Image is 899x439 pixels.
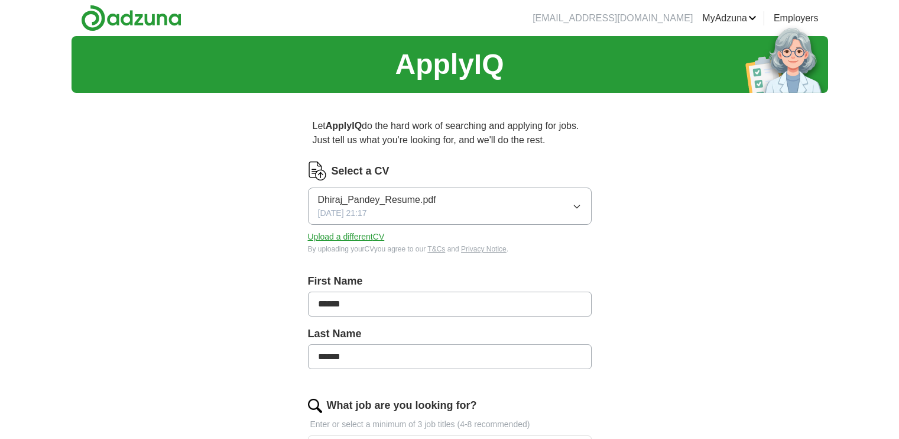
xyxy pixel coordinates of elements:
p: Enter or select a minimum of 3 job titles (4-8 recommended) [308,418,592,431]
label: Select a CV [332,163,390,179]
a: Employers [774,11,819,25]
strong: ApplyIQ [326,121,362,131]
div: By uploading your CV you agree to our and . [308,244,592,254]
button: Upload a differentCV [308,231,385,243]
label: First Name [308,273,592,289]
h1: ApplyIQ [395,43,504,86]
a: Privacy Notice [461,245,507,253]
a: MyAdzuna [702,11,757,25]
img: search.png [308,399,322,413]
span: [DATE] 21:17 [318,207,367,220]
img: Adzuna logo [81,5,181,31]
p: Let do the hard work of searching and applying for jobs. Just tell us what you're looking for, an... [308,114,592,152]
img: CV Icon [308,162,327,180]
span: Dhiraj_Pandey_Resume.pdf [318,193,436,207]
label: What job are you looking for? [327,398,477,414]
button: Dhiraj_Pandey_Resume.pdf[DATE] 21:17 [308,188,592,225]
a: T&Cs [427,245,445,253]
li: [EMAIL_ADDRESS][DOMAIN_NAME] [533,11,693,25]
label: Last Name [308,326,592,342]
